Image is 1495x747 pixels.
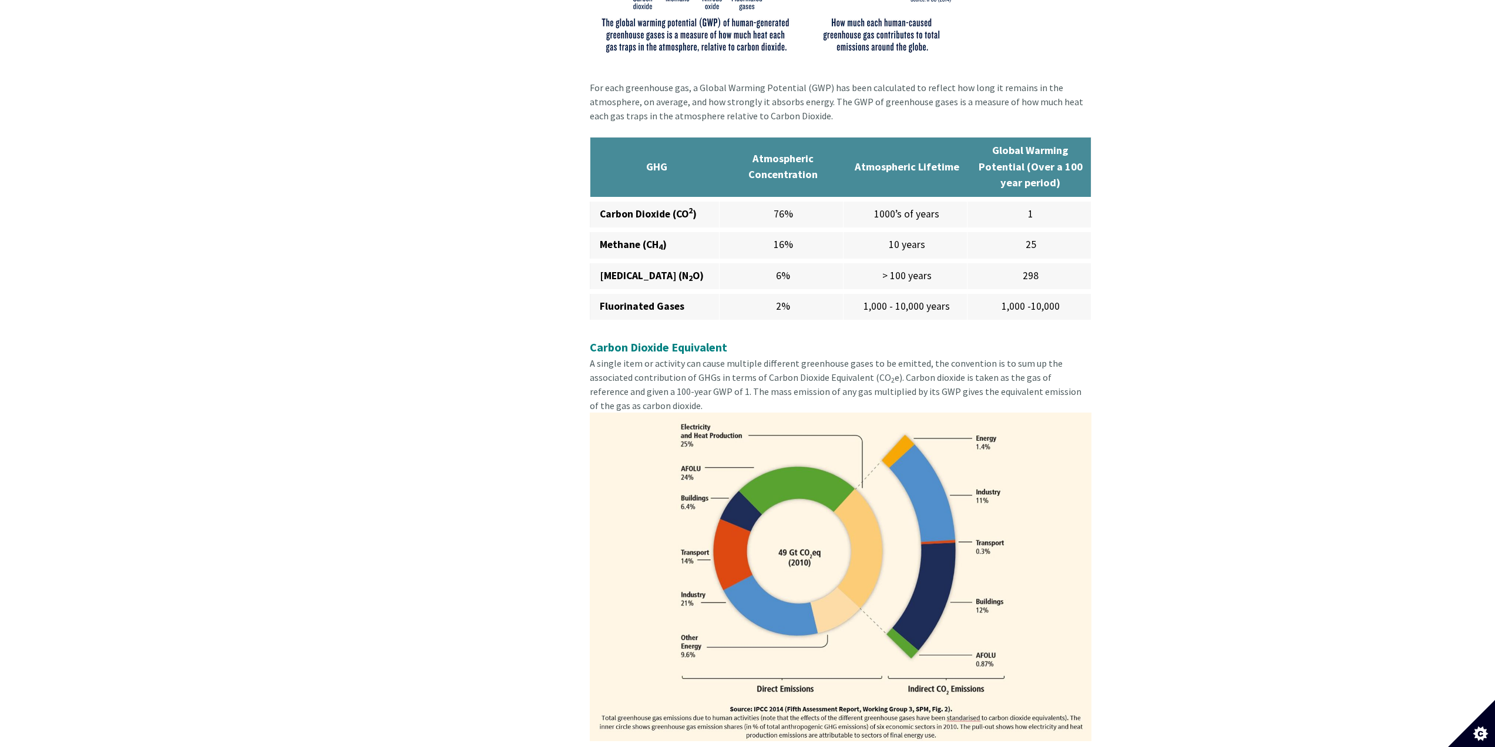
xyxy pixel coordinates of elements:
[843,261,967,292] td: > 100 years
[600,238,667,251] strong: Methane (CH )
[720,230,844,260] td: 16%
[979,143,1083,189] strong: Global Warming Potential (Over a 100 year period)
[748,152,818,182] strong: Atmospheric Concentration
[967,292,1091,322] td: 1,000 -10,000
[646,160,667,173] strong: GHG
[600,300,684,313] strong: Fluorinated Gases
[590,340,727,354] strong: Carbon Dioxide Equivalent
[843,199,967,230] td: 1000’s of years
[855,160,959,173] strong: Atmospheric Lifetime
[967,199,1091,230] td: 1
[590,413,1091,741] img: CO2eq.JPG
[843,230,967,260] td: 10 years
[720,199,844,230] td: 76%
[720,261,844,292] td: 6%
[843,292,967,322] td: 1,000 - 10,000 years
[720,292,844,322] td: 2%
[967,261,1091,292] td: 298
[688,206,693,216] sup: 2
[600,269,704,282] strong: [MEDICAL_DATA] (N O)
[600,207,697,220] strong: Carbon Dioxide (CO )
[659,242,663,252] sub: 4
[1448,700,1495,747] button: Set cookie preferences
[967,230,1091,260] td: 25
[688,273,693,283] sub: 2
[891,376,895,384] sub: 2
